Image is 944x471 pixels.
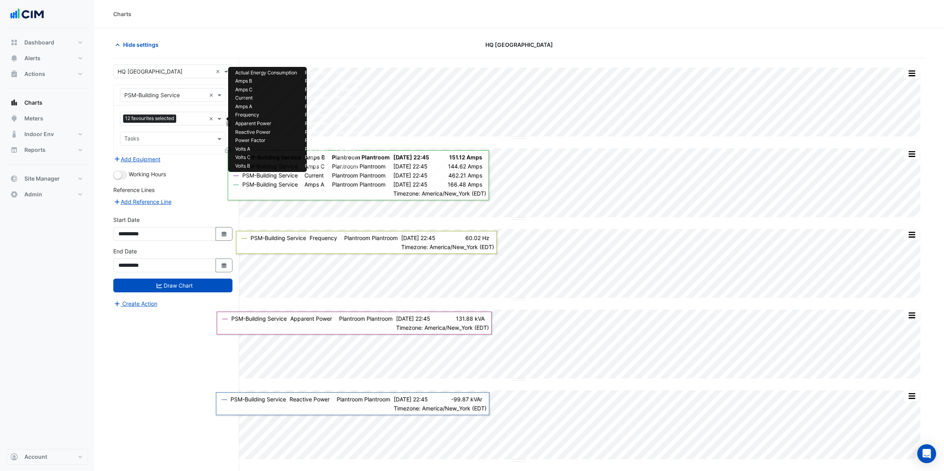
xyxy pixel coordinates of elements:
span: Clear [209,115,216,123]
button: Reports [6,142,88,158]
td: Current [231,94,301,103]
td: Plantroom [332,128,363,137]
td: Plantroom [332,137,363,145]
button: Account [6,449,88,465]
td: Plantroom [301,111,332,120]
td: Plantroom [301,85,332,94]
td: Plantroom [332,119,363,128]
label: Start Date [113,216,140,224]
span: Clear [209,91,216,99]
td: Volts C [231,153,301,162]
td: Plantroom [301,153,332,162]
td: Reactive Power [231,128,301,137]
label: End Date [113,247,137,255]
span: Dashboard [24,39,54,46]
span: Meters [24,115,43,122]
span: Choose Function [225,120,232,127]
app-icon: Alerts [10,54,18,62]
td: Volts A [231,145,301,153]
td: Actual Energy Consumption [231,68,301,77]
td: Plantroom [301,162,332,170]
td: Power Factor [231,137,301,145]
button: Charts [6,95,88,111]
td: Plantroom [301,145,332,153]
app-icon: Reports [10,146,18,154]
app-icon: Site Manager [10,175,18,183]
td: Amps B [231,77,301,86]
span: Indoor Env [24,130,54,138]
app-icon: Charts [10,99,18,107]
td: Plantroom [301,94,332,103]
img: Company Logo [9,6,45,22]
button: Alerts [6,50,88,66]
label: Reference Lines [113,186,155,194]
span: Hide settings [123,41,159,49]
button: Site Manager [6,171,88,187]
app-icon: Dashboard [10,39,18,46]
app-icon: Admin [10,190,18,198]
span: Admin [24,190,42,198]
button: More Options [904,230,920,240]
td: Plantroom [301,77,332,86]
td: Plantroom [332,85,363,94]
td: Amps A [231,102,301,111]
span: Charts [24,99,42,107]
td: Plantroom [301,68,332,77]
div: Tasks [123,134,139,144]
td: Plantroom [332,102,363,111]
button: More Options [904,310,920,320]
td: Plantroom [332,111,363,120]
span: HQ [GEOGRAPHIC_DATA] [485,41,553,49]
td: Apparent Power [231,119,301,128]
span: Reports [24,146,46,154]
td: Amps C [231,85,301,94]
td: Plantroom [301,102,332,111]
span: Working Hours [129,171,166,177]
app-icon: Meters [10,115,18,122]
button: Indoor Env [6,126,88,142]
span: Site Manager [24,175,60,183]
td: Plantroom [332,153,363,162]
td: Plantroom [301,119,332,128]
td: Plantroom [332,162,363,170]
button: Actions [6,66,88,82]
div: Open Intercom Messenger [917,444,936,463]
td: All [332,68,363,77]
span: Actions [24,70,45,78]
div: Charts [113,10,131,18]
span: Account [24,453,47,461]
fa-icon: Select Date [221,262,228,269]
button: Dashboard [6,35,88,50]
span: 12 favourites selected [123,115,176,122]
span: Clone Favourites and Tasks from this Equipment to other Equipment [225,146,230,153]
button: More Options [904,149,920,159]
td: Plantroom [301,128,332,137]
fa-icon: Select Date [221,231,228,237]
button: Admin [6,187,88,202]
button: Draw Chart [113,279,232,292]
button: More Options [904,391,920,401]
button: Create Action [113,299,158,308]
td: Plantroom [332,145,363,153]
button: Add Reference Line [113,197,172,206]
td: Volts B [231,162,301,170]
td: Plantroom [332,77,363,86]
td: Plantroom [301,137,332,145]
button: More Options [904,68,920,78]
app-icon: Indoor Env [10,130,18,138]
button: Meters [6,111,88,126]
td: Plantroom [332,94,363,103]
span: Alerts [24,54,41,62]
button: Add Equipment [113,155,161,164]
span: Clear [216,67,222,76]
td: Frequency [231,111,301,120]
app-icon: Actions [10,70,18,78]
button: Hide settings [113,38,164,52]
